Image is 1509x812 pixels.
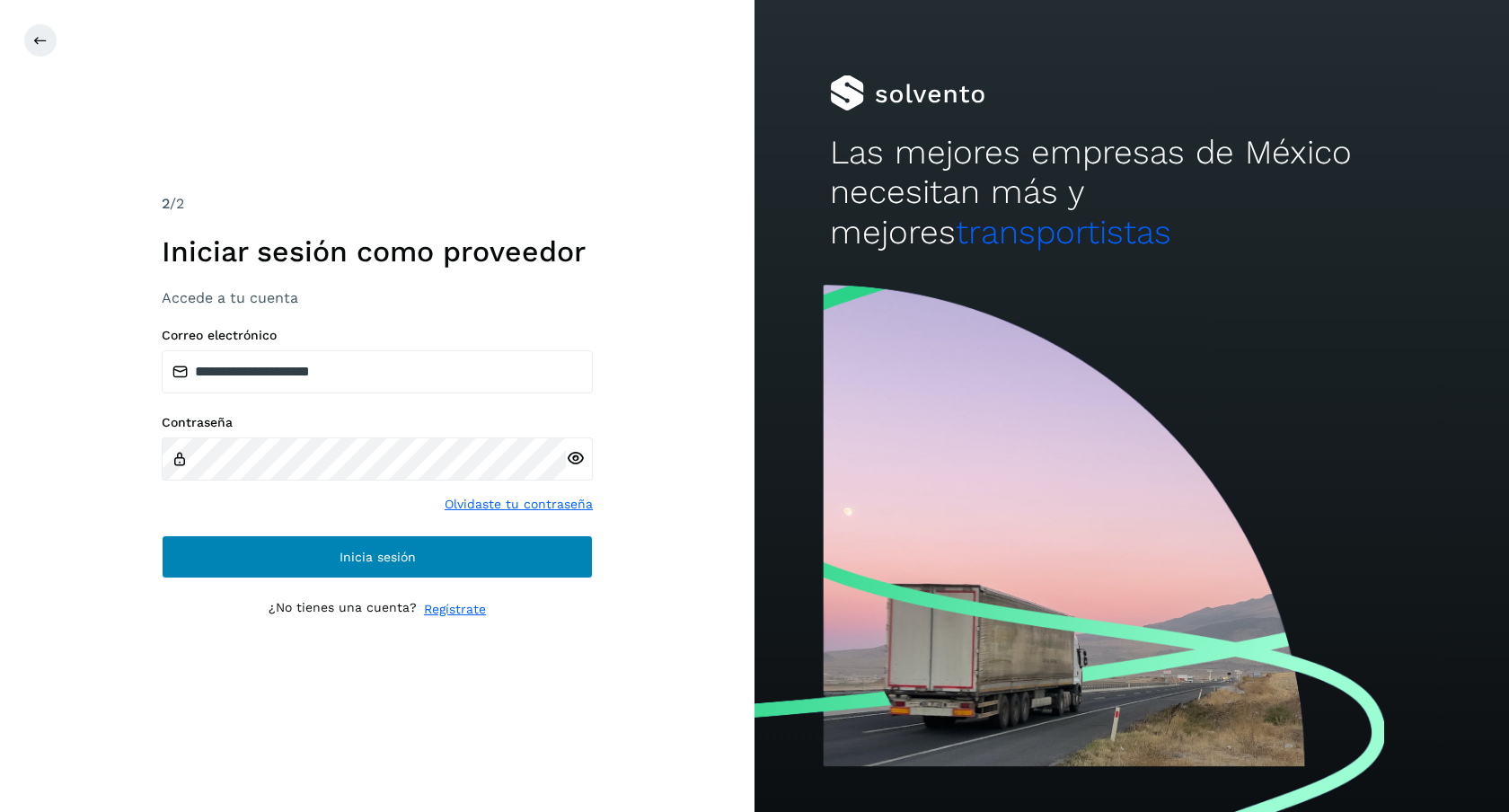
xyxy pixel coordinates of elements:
a: Regístrate [424,600,486,619]
span: Inicia sesión [340,551,416,563]
span: transportistas [956,213,1171,252]
label: Correo electrónico [162,328,593,343]
label: Contraseña [162,415,593,430]
button: Inicia sesión [162,535,593,578]
h1: Iniciar sesión como proveedor [162,234,593,269]
span: 2 [162,195,170,212]
h2: Las mejores empresas de México necesitan más y mejores [830,133,1434,252]
p: ¿No tienes una cuenta? [269,600,417,619]
h3: Accede a tu cuenta [162,289,593,306]
div: /2 [162,193,593,215]
a: Olvidaste tu contraseña [445,495,593,514]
